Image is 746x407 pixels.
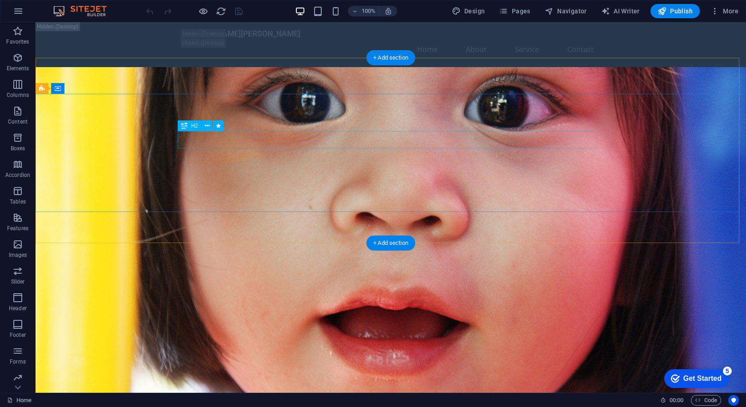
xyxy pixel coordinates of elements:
button: Usercentrics [728,395,739,406]
p: Columns [7,92,29,99]
h6: 100% [361,6,375,16]
div: Design (Ctrl+Alt+Y) [448,4,489,18]
span: Navigator [545,7,587,16]
span: : [676,397,677,403]
button: Code [691,395,721,406]
span: AI Writer [601,7,640,16]
button: Design [448,4,489,18]
i: On resize automatically adjust zoom level to fit chosen device. [384,7,392,15]
button: AI Writer [598,4,643,18]
p: Slider [11,278,25,285]
div: + Add section [366,235,415,251]
p: Boxes [11,145,25,152]
span: 00 00 [670,395,683,406]
button: 100% [348,6,379,16]
p: Content [8,118,28,125]
span: More [710,7,738,16]
div: 5 [66,2,75,11]
p: Tables [10,198,26,205]
p: Elements [7,65,29,72]
button: Navigator [541,4,590,18]
div: + Add section [366,50,415,65]
button: Pages [495,4,534,18]
button: Publish [650,4,700,18]
p: Header [9,305,27,312]
p: Features [7,225,28,232]
button: Click here to leave preview mode and continue editing [198,6,208,16]
button: More [707,4,742,18]
button: reload [215,6,226,16]
i: Reload page [216,6,226,16]
span: H2 [191,123,198,128]
h6: Session time [660,395,684,406]
p: Footer [10,331,26,339]
p: Forms [10,358,26,365]
p: Accordion [5,172,30,179]
a: Click to cancel selection. Double-click to open Pages [7,395,32,406]
img: Editor Logo [51,6,118,16]
div: Get Started 5 items remaining, 0% complete [7,4,72,23]
p: Images [9,251,27,259]
span: Pages [499,7,530,16]
div: Get Started [26,10,64,18]
span: Publish [658,7,693,16]
span: Code [695,395,717,406]
span: Design [452,7,485,16]
p: Favorites [6,38,29,45]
